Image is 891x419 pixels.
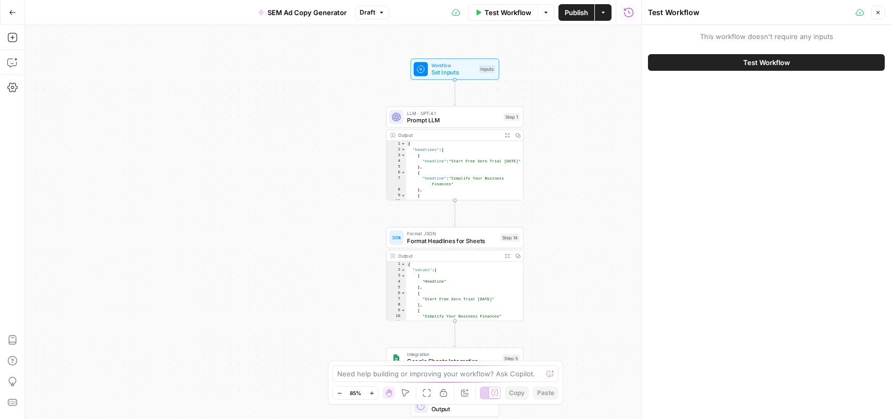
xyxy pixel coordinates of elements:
span: Test Workflow [743,57,790,68]
div: 7 [387,296,406,302]
span: Toggle code folding, rows 1 through 19 [401,141,405,147]
div: 8 [387,187,406,193]
div: Output [398,252,499,260]
span: Integration [407,351,499,358]
div: 1 [387,141,406,147]
span: Format Headlines for Sheets [407,236,497,245]
div: Inputs [479,65,495,73]
div: Step 14 [501,234,520,242]
button: Draft [355,6,389,19]
span: Set Inputs [431,68,475,77]
span: Workflow [431,61,475,69]
span: SEM Ad Copy Generator [268,7,347,18]
div: 6 [387,170,406,175]
button: Copy [505,386,529,400]
img: Group%201%201.png [392,354,401,363]
div: 5 [387,164,406,170]
div: 1 [387,261,406,267]
button: Paste [533,386,558,400]
div: 5 [387,285,406,290]
span: 85% [350,389,361,397]
span: Copy [509,388,525,398]
span: Prompt LLM [407,116,500,124]
span: LLM · GPT-4.1 [407,109,500,117]
button: Publish [558,4,594,21]
div: 2 [387,147,406,153]
span: Toggle code folding, rows 3 through 5 [401,153,405,158]
span: Publish [565,7,588,18]
button: Test Workflow [648,54,885,71]
span: Format JSON [407,230,497,237]
div: 9 [387,193,406,198]
span: This workflow doesn't require any inputs [648,31,885,42]
span: Toggle code folding, rows 1 through 22 [401,261,405,267]
div: 3 [387,273,406,279]
span: Draft [360,8,375,17]
div: LLM · GPT-4.1Prompt LLMStep 1Output{ "headlines":[ { "headline":"Start Free Xero Trial [DATE]" },... [386,106,524,200]
div: 4 [387,279,406,285]
div: 10 [387,313,406,319]
button: SEM Ad Copy Generator [252,4,353,21]
div: Step 1 [504,113,520,121]
div: Output [398,132,499,139]
div: 9 [387,308,406,313]
div: 7 [387,175,406,187]
div: 6 [387,290,406,296]
div: Format JSONFormat Headlines for SheetsStep 14Output{ "values":[ [ "Headline" ], [ "Start Free Xer... [386,227,524,321]
span: Toggle code folding, rows 2 through 21 [401,268,405,273]
div: Step 5 [503,354,519,362]
div: IntegrationGoogle Sheets IntegrationStep 5 [386,348,524,369]
div: EndOutput [386,396,524,417]
div: 4 [387,158,406,164]
button: Test Workflow [468,4,538,21]
div: WorkflowSet InputsInputs [386,58,524,80]
div: 10 [387,199,406,205]
g: Edge from step_1 to step_14 [453,200,456,226]
div: 11 [387,319,406,325]
div: 2 [387,268,406,273]
span: Toggle code folding, rows 2 through 18 [401,147,405,153]
div: 3 [387,153,406,158]
g: Edge from start to step_1 [453,80,456,105]
span: Toggle code folding, rows 3 through 5 [401,273,405,279]
span: Toggle code folding, rows 6 through 8 [401,170,405,175]
span: Output [431,405,492,414]
g: Edge from step_14 to step_5 [453,321,456,347]
span: Google Sheets Integration [407,357,499,366]
span: Paste [537,388,554,398]
span: Test Workflow [485,7,531,18]
div: 8 [387,302,406,308]
span: Toggle code folding, rows 6 through 8 [401,290,405,296]
span: Toggle code folding, rows 9 through 11 [401,308,405,313]
span: Toggle code folding, rows 9 through 11 [401,193,405,198]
